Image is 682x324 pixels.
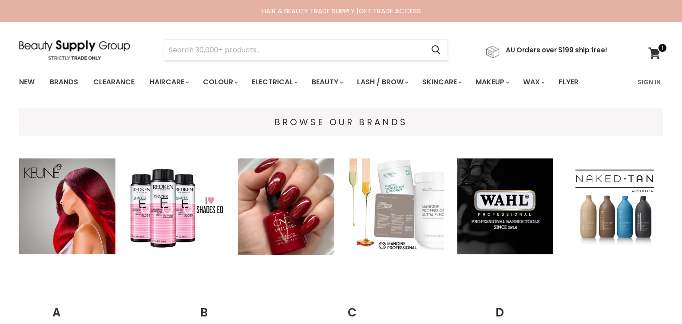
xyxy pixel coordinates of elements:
[359,6,421,16] a: GET TRADE ACCESS
[469,73,515,91] a: Makeup
[52,292,187,322] h2: A
[8,7,674,16] div: HAIR & BEAUTY TRADE SUPPLY |
[43,73,85,91] a: Brands
[19,117,663,127] h4: BROWSE OUR BRANDS
[638,282,673,315] iframe: Gorgias live chat messenger
[200,292,335,322] h2: B
[552,73,585,91] a: Flyer
[632,73,666,91] a: Sign In
[496,292,630,322] h2: D
[245,73,303,91] a: Electrical
[87,73,141,91] a: Clearance
[164,40,448,61] form: Product
[12,69,609,95] ul: Main menu
[416,73,467,91] a: Skincare
[305,73,349,91] a: Beauty
[516,73,550,91] a: Wax
[424,40,448,60] button: Search
[196,73,243,91] a: Colour
[143,73,194,91] a: Haircare
[350,73,414,91] a: Lash / Brow
[348,292,482,322] h2: C
[8,69,674,95] nav: Main
[164,40,424,60] input: Search
[12,73,41,91] a: New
